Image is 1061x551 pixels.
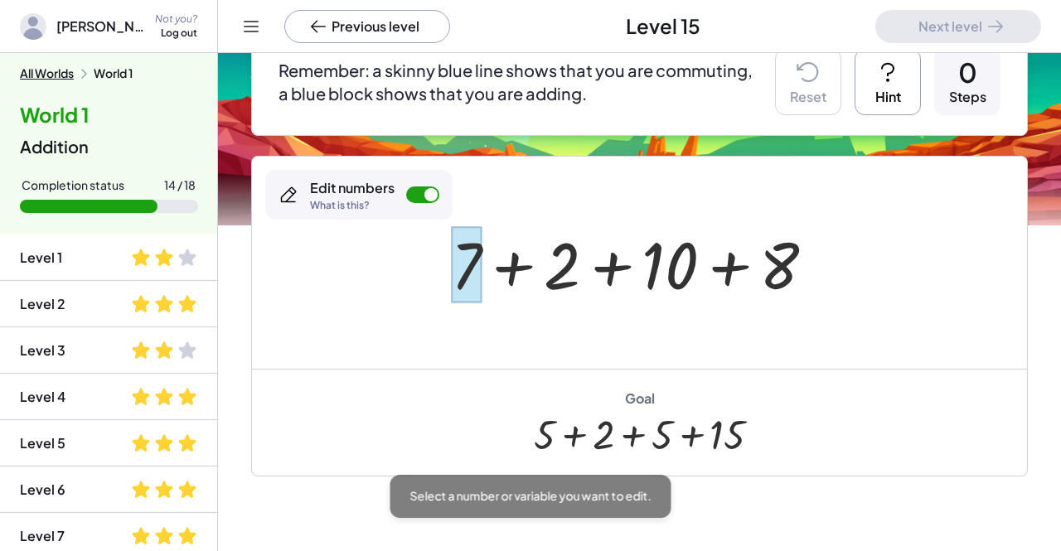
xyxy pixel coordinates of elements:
[875,10,1041,43] button: Next level
[626,12,700,41] span: Level 15
[20,248,62,268] div: Level 1
[855,49,921,115] button: Hint
[279,59,755,105] p: Remember: a skinny blue line shows that you are commuting, a blue block shows that you are adding.
[155,12,197,27] div: Not you?
[161,27,197,41] div: Log out
[20,433,65,453] div: Level 5
[958,59,977,85] div: 0
[20,101,197,129] h4: World 1
[775,49,841,115] button: Reset
[949,88,986,106] div: Steps
[56,17,145,36] span: [PERSON_NAME]
[310,179,395,197] div: Edit numbers
[20,526,65,546] div: Level 7
[20,294,65,314] div: Level 2
[164,178,196,193] div: 14 / 18
[20,387,65,407] div: Level 4
[625,389,655,408] div: Goal
[22,178,124,193] div: Completion status
[310,201,395,210] div: What is this?
[20,66,74,81] button: All Worlds
[284,10,450,43] button: Previous level
[20,341,65,360] div: Level 3
[20,135,197,158] div: Addition
[390,475,671,518] div: Select a number or variable you want to edit.
[94,66,133,81] div: World 1
[20,480,65,500] div: Level 6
